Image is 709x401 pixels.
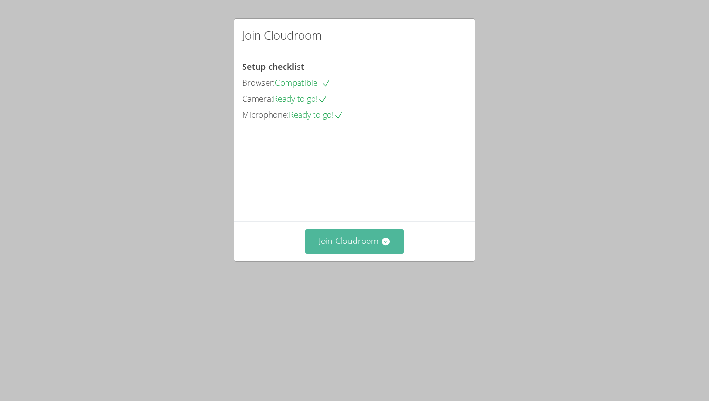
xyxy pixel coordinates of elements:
span: Browser: [242,77,275,88]
span: Ready to go! [273,93,327,104]
h2: Join Cloudroom [242,27,322,44]
span: Camera: [242,93,273,104]
span: Setup checklist [242,61,304,72]
button: Join Cloudroom [305,229,404,253]
span: Ready to go! [289,109,343,120]
span: Compatible [275,77,331,88]
span: Microphone: [242,109,289,120]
